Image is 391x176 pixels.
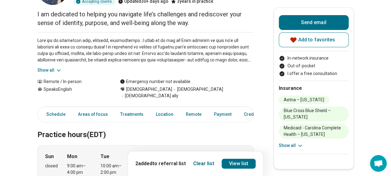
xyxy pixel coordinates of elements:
[279,32,349,47] button: Add to favorites
[279,142,303,149] button: Show all
[210,108,235,121] a: Payment
[37,67,62,73] button: Show all
[279,96,329,104] li: Aetna – [US_STATE]
[298,37,335,42] span: Add to favorites
[100,163,124,176] div: 10:00 am – 2:00 pm
[222,159,256,169] a: View list
[120,78,190,85] div: Emergency number not available
[67,163,91,176] div: 9:00 am – 4:00 pm
[126,86,172,93] span: [DEMOGRAPHIC_DATA]
[117,108,147,121] a: Treatments
[37,115,254,140] h2: Practice hours (EDT)
[37,37,254,63] p: Lore ips do sitametcon adip, elitsedd, eiusmodtempo…I utlab et do mag al! Enim adminim ve quis no...
[279,15,349,30] button: Send email
[279,107,349,121] li: Blue Cross Blue Shield – [US_STATE]
[37,78,108,85] div: Remote / In-person
[67,153,77,160] strong: Mon
[370,155,387,172] div: Open chat
[193,160,214,167] button: Clear list
[39,108,69,121] a: Schedule
[279,55,349,77] ul: Payment options
[152,161,186,166] span: to referral list
[100,153,109,160] strong: Tue
[279,124,349,139] li: Medicaid - Carolina Complete Health – [US_STATE]
[37,86,108,99] div: Speaks English
[279,70,349,77] li: I offer a free consultation
[279,55,349,61] li: In-network insurance
[135,160,186,167] p: 2 added
[279,63,349,69] li: Out-of-pocket
[279,85,349,92] h2: Insurance
[182,108,205,121] a: Remote
[152,108,177,121] a: Location
[120,93,178,99] span: [DEMOGRAPHIC_DATA] ally
[240,108,271,121] a: Credentials
[37,10,254,27] p: I am dedicated to helping you navigate life’s challenges and rediscover your sense of identity, p...
[45,153,54,160] strong: Sun
[45,163,58,169] div: closed
[172,86,223,93] span: [DEMOGRAPHIC_DATA]
[74,108,112,121] a: Areas of focus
